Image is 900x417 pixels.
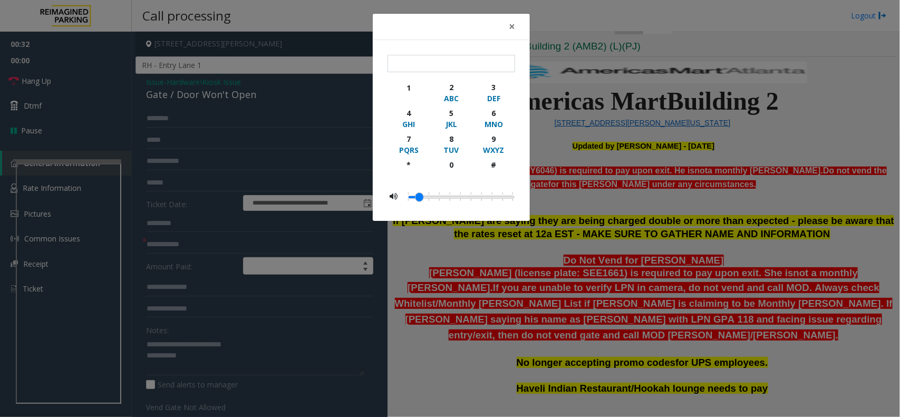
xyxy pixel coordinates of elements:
a: Drag [415,193,423,201]
li: 0.45 [498,190,508,203]
div: 7 [394,133,423,144]
button: # [472,157,515,182]
div: WXYZ [479,144,508,156]
div: 6 [479,108,508,119]
div: 9 [479,133,508,144]
div: 5 [437,108,466,119]
li: 0.35 [477,190,487,203]
li: 0.5 [508,190,513,203]
div: PQRS [394,144,423,156]
div: DEF [479,93,508,104]
button: 4GHI [388,105,430,131]
li: 0.25 [456,190,466,203]
div: 3 [479,82,508,93]
div: 0 [437,159,466,170]
button: 0 [430,157,472,182]
button: 7PQRS [388,131,430,157]
button: 1 [388,80,430,105]
div: # [479,159,508,170]
li: 0.4 [487,190,498,203]
button: 3DEF [472,80,515,105]
button: 6MNO [472,105,515,131]
div: GHI [394,119,423,130]
li: 0.3 [466,190,477,203]
div: 2 [437,82,466,93]
li: 0.1 [424,190,434,203]
button: 8TUV [430,131,472,157]
div: ABC [437,93,466,104]
button: 9WXYZ [472,131,515,157]
button: 2ABC [430,80,472,105]
span: × [509,19,515,34]
div: 1 [394,82,423,93]
li: 0 [408,190,413,203]
button: Close [501,14,522,40]
li: 0.05 [413,190,424,203]
div: 8 [437,133,466,144]
div: MNO [479,119,508,130]
li: 0.2 [445,190,456,203]
div: 4 [394,108,423,119]
li: 0.15 [434,190,445,203]
button: 5JKL [430,105,472,131]
div: JKL [437,119,466,130]
div: TUV [437,144,466,156]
